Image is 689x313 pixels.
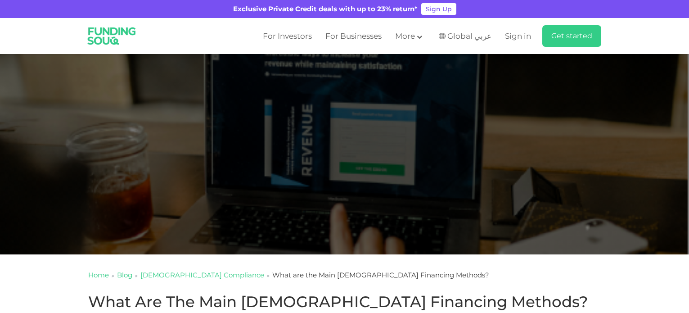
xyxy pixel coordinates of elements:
[551,32,592,40] span: Get started
[140,271,264,279] a: [DEMOGRAPHIC_DATA] Compliance
[81,20,142,52] img: Logo
[421,3,456,15] a: Sign Up
[505,32,531,41] span: Sign in
[272,270,489,281] div: What are the Main [DEMOGRAPHIC_DATA] Financing Methods?
[447,31,491,41] span: Global عربي
[503,29,531,44] a: Sign in
[261,29,314,44] a: For Investors
[233,4,418,14] div: Exclusive Private Credit deals with up to 23% return*
[117,271,132,279] a: Blog
[88,271,109,279] a: Home
[439,33,446,39] img: SA Flag
[395,32,415,41] span: More
[323,29,384,44] a: For Businesses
